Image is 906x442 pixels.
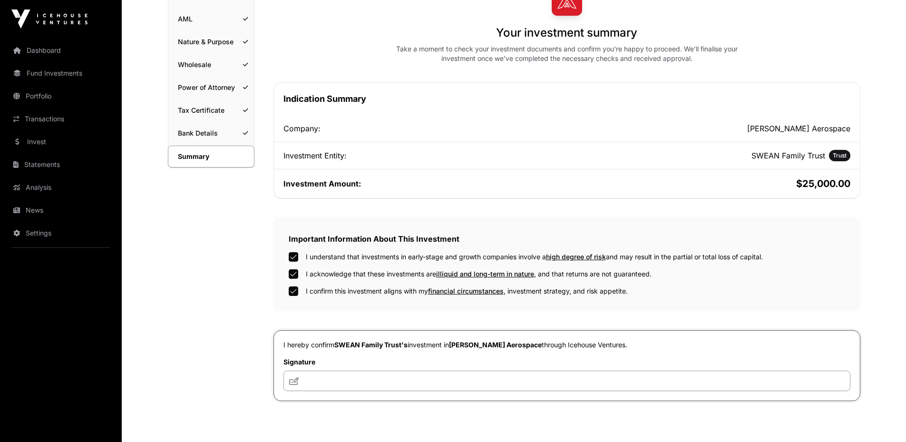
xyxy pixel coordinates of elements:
div: Take a moment to check your investment documents and confirm you're happy to proceed. We’ll final... [384,44,750,63]
a: Nature & Purpose [168,31,254,52]
a: AML [168,9,254,29]
div: Company: [283,123,565,134]
a: Analysis [8,177,114,198]
span: SWEAN Family Trust's [334,341,408,349]
span: [PERSON_NAME] Aerospace [449,341,542,349]
a: Portfolio [8,86,114,107]
label: I acknowledge that these investments are , and that returns are not guaranteed. [306,269,652,279]
img: Icehouse Ventures Logo [11,10,88,29]
a: Fund Investments [8,63,114,84]
iframe: Chat Widget [858,396,906,442]
a: Transactions [8,108,114,129]
p: I hereby confirm investment in through Icehouse Ventures. [283,340,850,350]
span: illiquid and long-term in nature [436,270,534,278]
h1: Your investment summary [496,25,637,40]
a: Statements [8,154,114,175]
a: Tax Certificate [168,100,254,121]
a: Wholesale [168,54,254,75]
h1: Indication Summary [283,92,850,106]
a: Summary [168,146,254,167]
span: Trust [833,152,847,159]
label: I confirm this investment aligns with my , investment strategy, and risk appetite. [306,286,628,296]
h2: Important Information About This Investment [289,233,845,245]
a: Bank Details [168,123,254,144]
h2: [PERSON_NAME] Aerospace [569,123,850,134]
label: Signature [283,357,850,367]
h2: $25,000.00 [569,177,850,190]
span: high degree of risk [546,253,606,261]
span: Investment Amount: [283,179,361,188]
a: Invest [8,131,114,152]
a: News [8,200,114,221]
span: financial circumstances [428,287,504,295]
label: I understand that investments in early-stage and growth companies involve a and may result in the... [306,252,763,262]
a: Dashboard [8,40,114,61]
a: Power of Attorney [168,77,254,98]
h2: SWEAN Family Trust [751,150,825,161]
div: Investment Entity: [283,150,565,161]
a: Settings [8,223,114,244]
